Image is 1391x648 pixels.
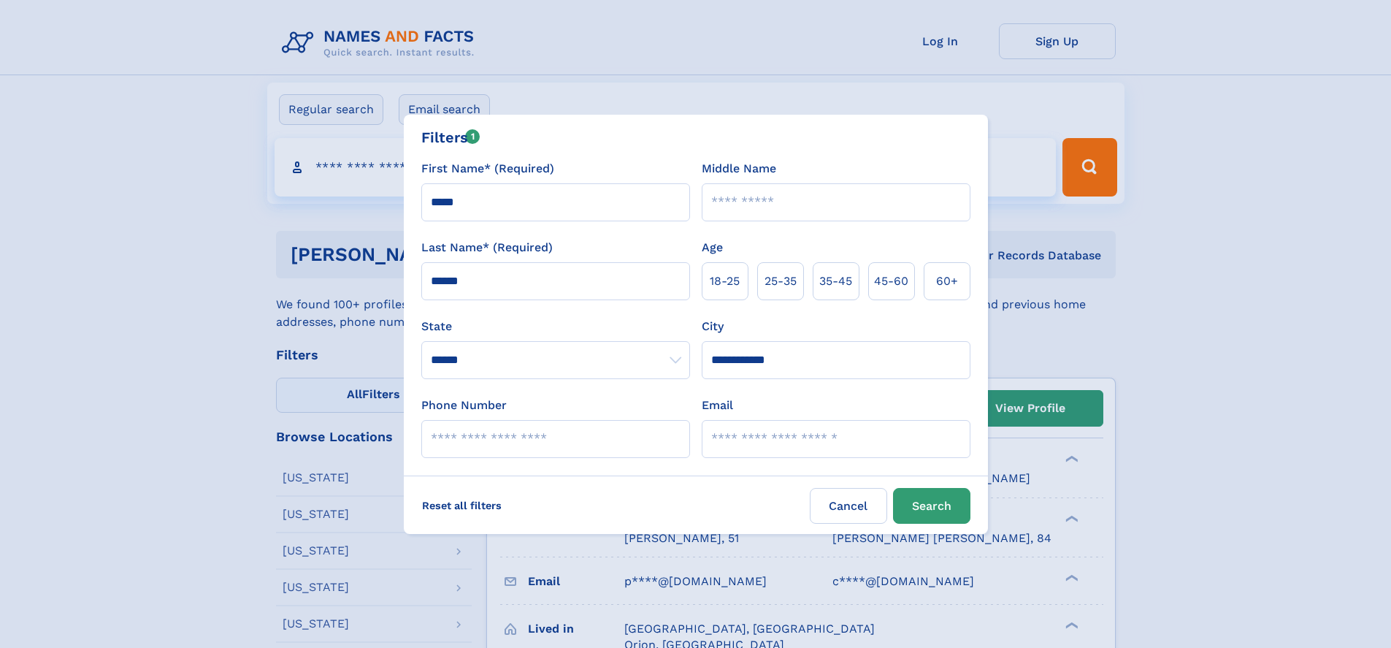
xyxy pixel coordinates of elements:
span: 35‑45 [819,272,852,290]
label: Middle Name [702,160,776,178]
label: Cancel [810,488,887,524]
label: Age [702,239,723,256]
label: State [421,318,690,335]
label: First Name* (Required) [421,160,554,178]
label: Phone Number [421,397,507,414]
span: 45‑60 [874,272,908,290]
span: 60+ [936,272,958,290]
label: Email [702,397,733,414]
span: 25‑35 [765,272,797,290]
span: 18‑25 [710,272,740,290]
button: Search [893,488,970,524]
label: Last Name* (Required) [421,239,553,256]
label: Reset all filters [413,488,511,523]
div: Filters [421,126,480,148]
label: City [702,318,724,335]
